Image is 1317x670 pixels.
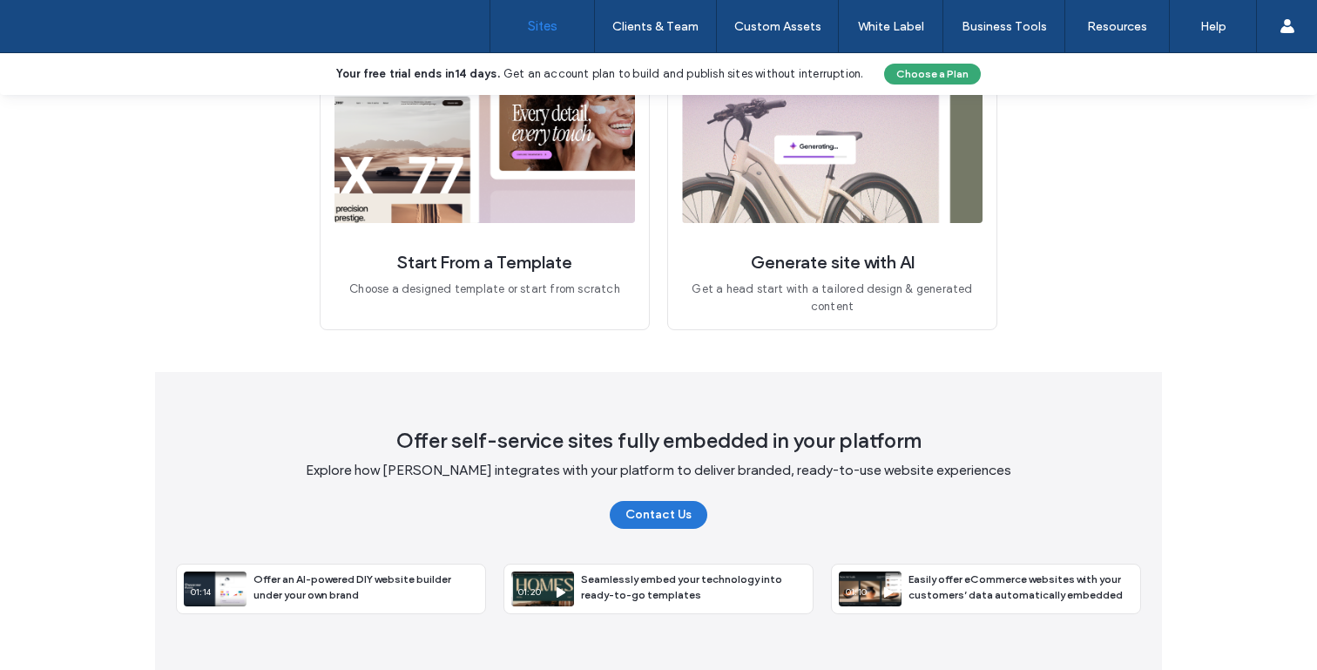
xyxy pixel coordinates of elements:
span: Get a head start with a tailored design & generated content [682,281,983,315]
div: Start From a TemplateChoose a designed template or start from scratch [320,8,650,330]
span: Start From a Template [397,251,572,274]
span: Seamlessly embed your technology into ready-to-go templates [581,572,782,601]
span: Help [40,12,76,28]
label: Sites [528,18,557,34]
label: Business Tools [962,19,1047,34]
span: Offer an AI-powered DIY website builder under your own brand [253,572,451,601]
label: Clients & Team [612,19,699,34]
span: Offer self-service sites fully embedded in your platform [396,428,922,454]
img: quickStart1.png [334,23,635,223]
button: Choose a Plan [884,64,981,85]
span: 01:14 [191,585,211,599]
span: 01:10 [846,585,867,599]
span: Generate site with AI [751,251,915,274]
label: Resources [1087,19,1147,34]
span: Easily offer eCommerce websites with your customers’ data automatically embedded [908,572,1123,601]
label: Help [1200,19,1226,34]
b: 14 days [455,67,496,80]
div: Generate site with AIGet a head start with a tailored design & generated content [667,8,997,330]
label: Custom Assets [734,19,821,34]
label: White Label [858,19,924,34]
span: Explore how [PERSON_NAME] integrates with your platform to deliver branded, ready-to-use website ... [306,461,1011,480]
span: Get an account plan to build and publish sites without interruption. [503,67,864,80]
b: Your free trial ends in . [336,67,500,80]
span: 01:20 [518,585,541,599]
img: quickStart2.png [682,23,983,223]
button: Contact Us [610,501,707,529]
span: Choose a designed template or start from scratch [349,281,620,298]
